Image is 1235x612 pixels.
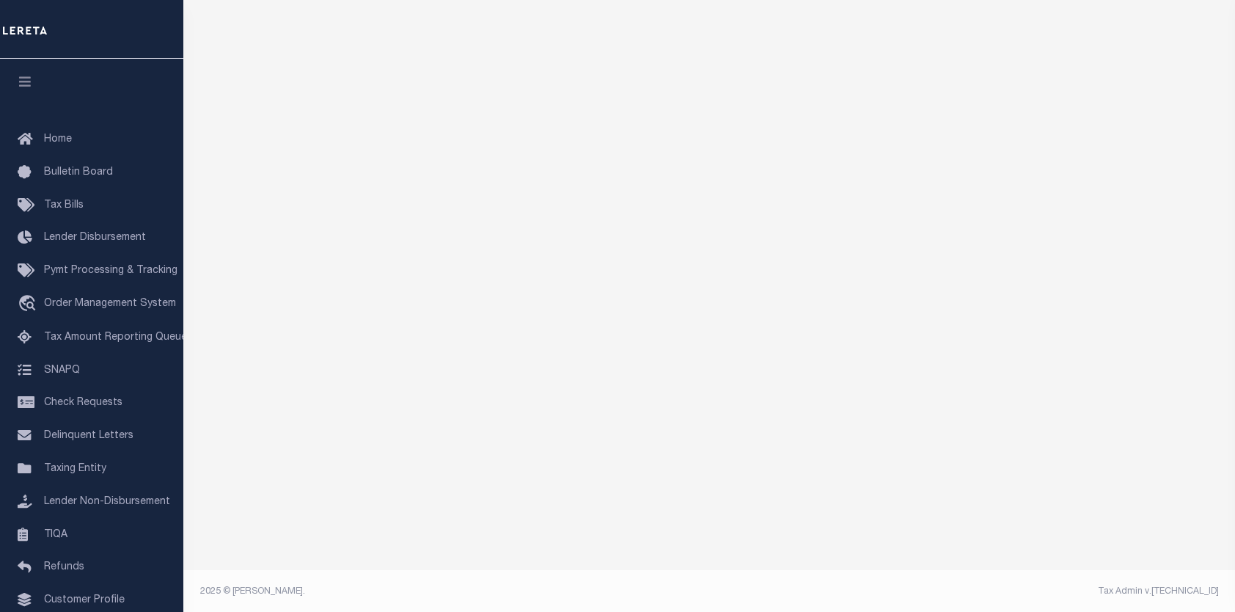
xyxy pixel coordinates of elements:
[44,200,84,211] span: Tax Bills
[720,585,1219,598] div: Tax Admin v.[TECHNICAL_ID]
[44,266,177,276] span: Pymt Processing & Tracking
[44,595,125,605] span: Customer Profile
[44,134,72,145] span: Home
[44,299,176,309] span: Order Management System
[44,497,170,507] span: Lender Non-Disbursement
[44,529,67,539] span: TIQA
[44,365,80,375] span: SNAPQ
[44,233,146,243] span: Lender Disbursement
[189,585,710,598] div: 2025 © [PERSON_NAME].
[44,332,187,343] span: Tax Amount Reporting Queue
[44,431,133,441] span: Delinquent Letters
[18,295,41,314] i: travel_explore
[44,562,84,572] span: Refunds
[44,398,122,408] span: Check Requests
[44,464,106,474] span: Taxing Entity
[44,167,113,178] span: Bulletin Board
